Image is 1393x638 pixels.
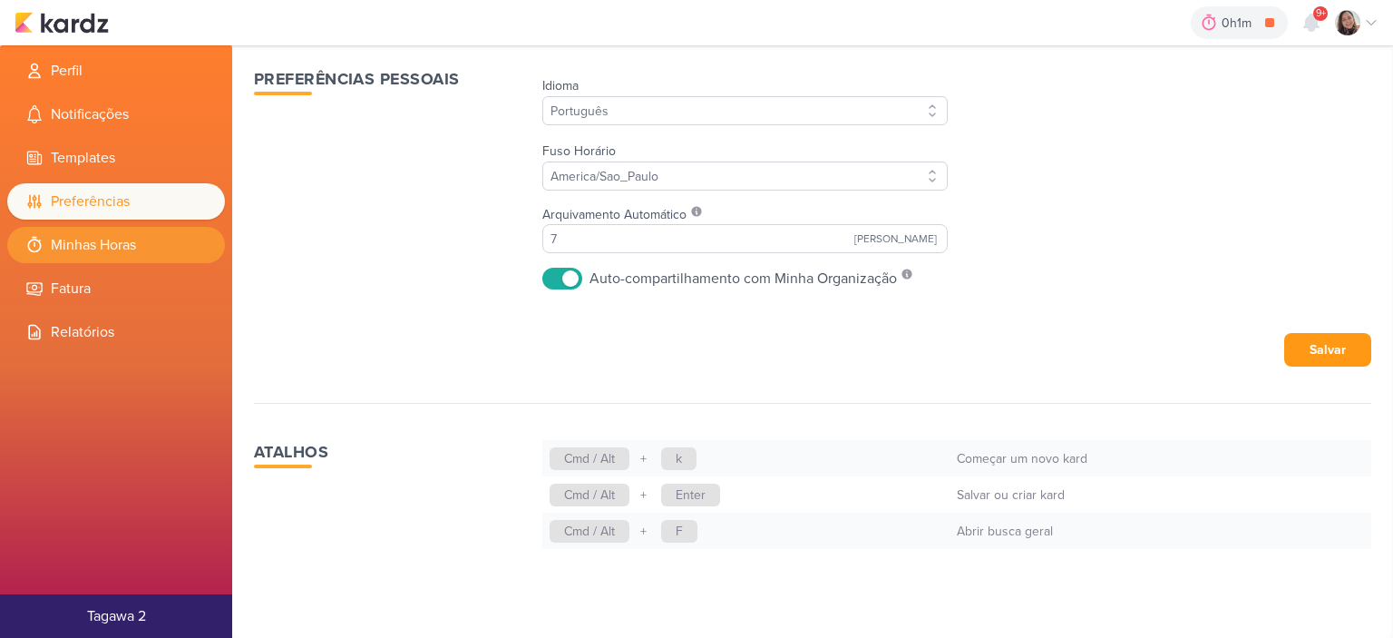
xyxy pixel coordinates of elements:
[661,447,696,470] span: k
[7,53,225,89] li: Perfil
[1316,6,1326,21] span: 9+
[957,451,1087,466] span: Começar um novo kard
[542,205,687,224] label: Arquivamento Automático
[7,270,225,307] li: Fatura
[957,524,1053,539] span: Abrir busca geral
[7,227,225,263] li: Minhas Horas
[661,484,720,506] span: Enter
[550,484,629,506] span: Cmd / Alt
[7,183,225,220] li: Preferências
[640,451,647,466] span: +
[542,143,616,159] label: Fuso Horário
[550,520,629,543] span: Cmd / Alt
[640,524,647,539] span: +
[7,96,225,133] li: Notificações
[15,12,109,34] img: kardz.app
[7,140,225,176] li: Templates
[589,268,897,290] div: Auto-compartilhamento com Minha Organização
[254,440,506,465] h1: Atalhos
[7,314,225,350] li: Relatórios
[542,78,579,93] label: Idioma
[1335,10,1360,35] img: Sharlene Khoury
[957,487,1065,503] span: Salvar ou criar kard
[1222,14,1257,33] div: 0h1m
[640,487,647,503] span: +
[550,447,629,470] span: Cmd / Alt
[661,520,697,543] span: F
[254,67,506,92] h1: Preferências Pessoais
[1284,333,1371,367] button: Salvar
